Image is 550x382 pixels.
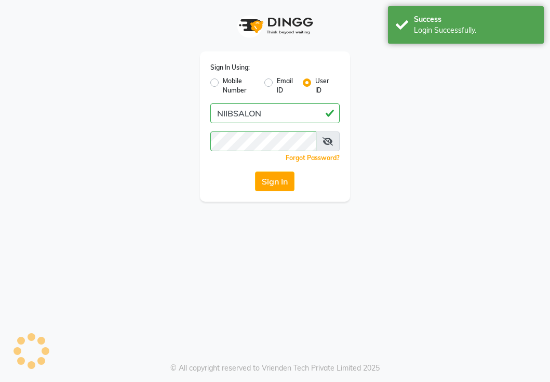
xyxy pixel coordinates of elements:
input: Username [210,131,317,151]
div: Success [414,14,536,25]
div: Login Successfully. [414,25,536,36]
img: logo1.svg [233,10,316,41]
label: Email ID [277,76,294,95]
input: Username [210,103,340,123]
label: User ID [315,76,331,95]
label: Sign In Using: [210,63,250,72]
button: Sign In [255,172,294,191]
label: Mobile Number [223,76,256,95]
a: Forgot Password? [286,154,340,162]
